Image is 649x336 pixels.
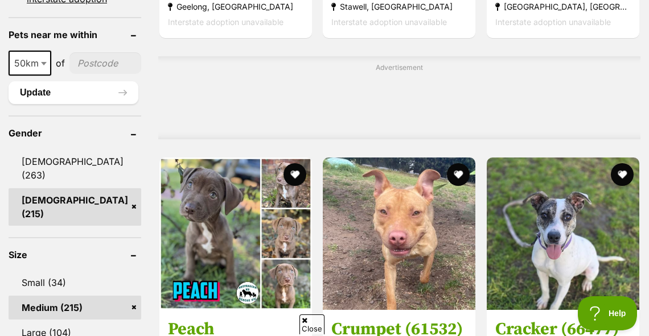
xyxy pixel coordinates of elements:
[9,51,51,76] span: 50km
[69,52,141,74] input: postcode
[447,163,470,186] button: favourite
[9,150,141,187] a: [DEMOGRAPHIC_DATA] (263)
[9,30,141,40] header: Pets near me within
[10,55,50,71] span: 50km
[9,271,141,294] a: Small (34)
[168,17,284,27] span: Interstate adoption unavailable
[158,56,640,139] div: Advertisement
[487,157,639,310] img: Cracker (66477) - Staffordshire Bull Terrier Dog
[9,296,141,320] a: Medium (215)
[9,188,141,226] a: [DEMOGRAPHIC_DATA] (215)
[495,17,611,27] span: Interstate adoption unavailable
[611,163,634,186] button: favourite
[578,296,638,330] iframe: Help Scout Beacon - Open
[299,314,324,334] span: Close
[9,128,141,138] header: Gender
[331,17,447,27] span: Interstate adoption unavailable
[159,157,312,310] img: Peach - American Staffordshire Terrier Dog
[284,163,306,186] button: favourite
[9,81,138,104] button: Update
[323,157,475,310] img: Crumpet (61532) - American Staffordshire Terrier Dog
[9,250,141,260] header: Size
[56,56,65,70] span: of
